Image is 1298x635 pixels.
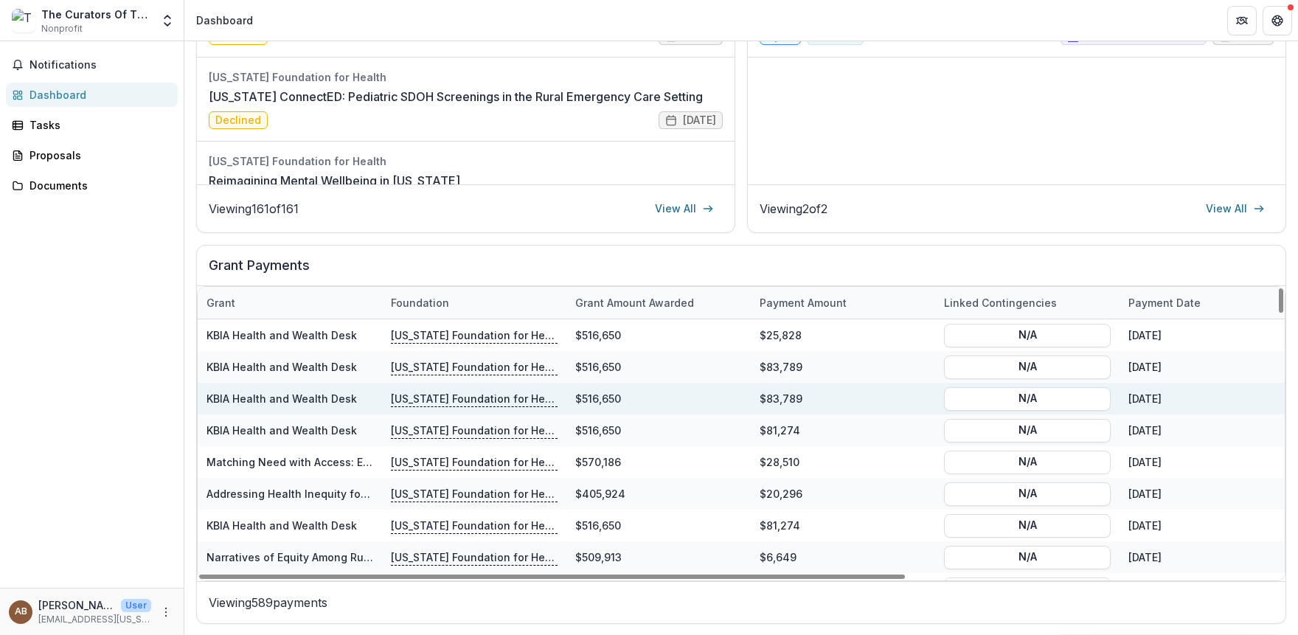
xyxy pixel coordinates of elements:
[944,355,1111,378] button: N/A
[751,319,935,351] div: $25,828
[206,551,564,563] a: Narratives of Equity Among Rural Missourians (Rural Equity Attitudes)
[751,351,935,383] div: $83,789
[157,6,178,35] button: Open entity switcher
[391,327,558,343] p: [US_STATE] Foundation for Health
[944,450,1111,473] button: N/A
[209,88,703,105] a: [US_STATE] ConnectED: Pediatric SDOH Screenings in the Rural Emergency Care Setting
[566,383,751,414] div: $516,650
[41,7,151,22] div: The Curators Of The [GEOGRAPHIC_DATA][US_STATE]
[566,319,751,351] div: $516,650
[1263,6,1292,35] button: Get Help
[566,414,751,446] div: $516,650
[206,519,357,532] a: KBIA Health and Wealth Desk
[566,287,751,319] div: Grant amount awarded
[121,599,151,612] p: User
[6,53,178,77] button: Notifications
[41,22,83,35] span: Nonprofit
[29,59,172,72] span: Notifications
[209,594,1274,611] p: Viewing 589 payments
[6,113,178,137] a: Tasks
[391,517,558,533] p: [US_STATE] Foundation for Health
[209,257,1274,285] h2: Grant Payments
[1197,197,1274,221] a: View All
[6,143,178,167] a: Proposals
[29,148,166,163] div: Proposals
[944,386,1111,410] button: N/A
[206,361,357,373] a: KBIA Health and Wealth Desk
[206,329,357,341] a: KBIA Health and Wealth Desk
[944,577,1111,600] button: N/A
[206,487,799,500] a: Addressing Health Inequity for Older Adults by Increasing Access to Resources for Kinship Caregiv...
[751,510,935,541] div: $81,274
[944,323,1111,347] button: N/A
[566,295,703,310] div: Grant amount awarded
[198,287,382,319] div: Grant
[944,418,1111,442] button: N/A
[935,287,1120,319] div: Linked Contingencies
[751,414,935,446] div: $81,274
[6,83,178,107] a: Dashboard
[1120,295,1209,310] div: Payment date
[206,392,357,405] a: KBIA Health and Wealth Desk
[38,597,115,613] p: [PERSON_NAME]
[944,513,1111,537] button: N/A
[196,13,253,28] div: Dashboard
[751,383,935,414] div: $83,789
[751,446,935,478] div: $28,510
[382,287,566,319] div: Foundation
[391,485,558,502] p: [US_STATE] Foundation for Health
[1227,6,1257,35] button: Partners
[382,295,458,310] div: Foundation
[190,10,259,31] nav: breadcrumb
[751,287,935,319] div: Payment Amount
[391,390,558,406] p: [US_STATE] Foundation for Health
[12,9,35,32] img: The Curators Of The University Of Missouri
[29,178,166,193] div: Documents
[566,541,751,573] div: $509,913
[566,351,751,383] div: $516,650
[15,607,27,617] div: Alysia Beaudoin
[157,603,175,621] button: More
[935,295,1066,310] div: Linked Contingencies
[751,478,935,510] div: $20,296
[646,197,723,221] a: View All
[209,172,460,190] a: Reimagining Mental Wellbeing in [US_STATE]
[206,456,780,468] a: Matching Need with Access: Evaluating the Impact of [US_STATE] Medicaid Expansion during Year 1 a...
[209,200,299,218] p: Viewing 161 of 161
[566,510,751,541] div: $516,650
[6,173,178,198] a: Documents
[391,358,558,375] p: [US_STATE] Foundation for Health
[751,541,935,573] div: $6,649
[944,482,1111,505] button: N/A
[944,545,1111,569] button: N/A
[760,200,827,218] p: Viewing 2 of 2
[38,613,151,626] p: [EMAIL_ADDRESS][US_STATE][DOMAIN_NAME]
[566,478,751,510] div: $405,924
[198,295,244,310] div: Grant
[566,446,751,478] div: $570,186
[391,422,558,438] p: [US_STATE] Foundation for Health
[29,87,166,103] div: Dashboard
[391,549,558,565] p: [US_STATE] Foundation for Health
[29,117,166,133] div: Tasks
[751,295,855,310] div: Payment Amount
[206,424,357,437] a: KBIA Health and Wealth Desk
[391,454,558,470] p: [US_STATE] Foundation for Health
